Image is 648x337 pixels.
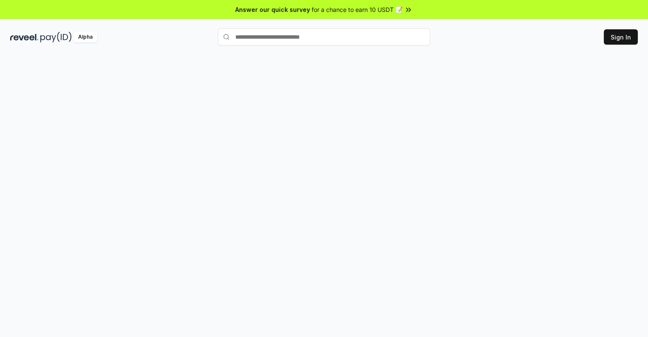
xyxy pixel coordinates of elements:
[604,29,638,45] button: Sign In
[10,32,39,42] img: reveel_dark
[235,5,310,14] span: Answer our quick survey
[73,32,97,42] div: Alpha
[40,32,72,42] img: pay_id
[312,5,403,14] span: for a chance to earn 10 USDT 📝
